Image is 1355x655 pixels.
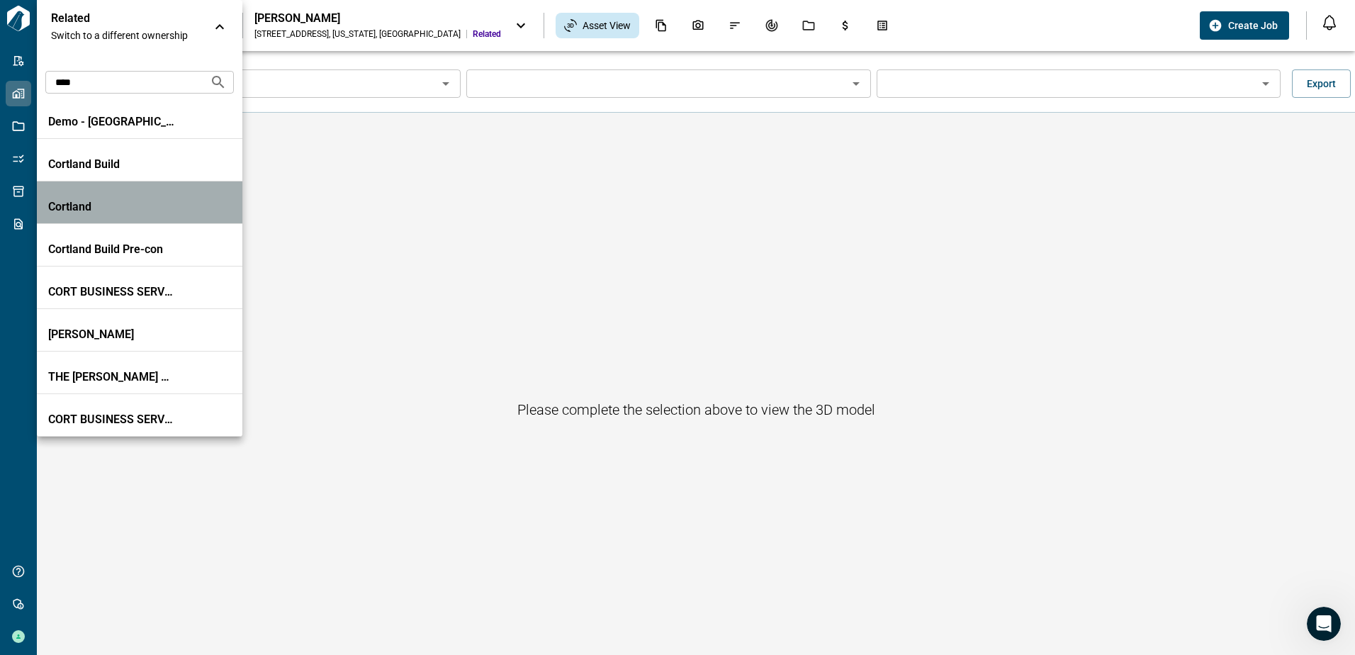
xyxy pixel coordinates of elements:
p: THE [PERSON_NAME] GROUP REAL ESTATE INC. [48,370,176,384]
p: Cortland Build [48,157,176,172]
p: Demo - [GEOGRAPHIC_DATA] [48,115,176,129]
button: Search organizations [204,68,232,96]
p: Cortland [48,200,176,214]
p: CORT BUSINESS SERVICES CORP [48,413,176,427]
p: CORT BUSINESS SERVICES CORP. [48,285,176,299]
iframe: Intercom live chat [1307,607,1341,641]
p: [PERSON_NAME] [48,327,176,342]
p: Related [51,11,179,26]
span: Switch to a different ownership [51,28,200,43]
p: Cortland Build Pre-con [48,242,176,257]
